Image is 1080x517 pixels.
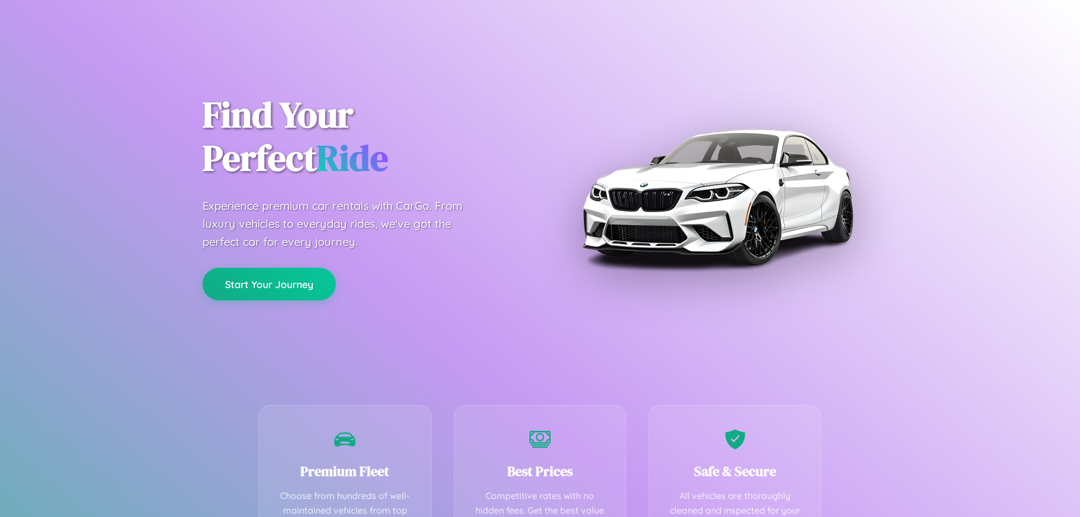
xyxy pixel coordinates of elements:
[202,197,484,251] p: Experience premium car rentals with CarGo. From luxury vehicles to everyday rides, we've got the ...
[471,462,609,480] h3: Best Prices
[577,56,858,338] img: Premium BMW car rental vehicle
[276,462,414,480] h3: Premium Fleet
[317,133,388,182] span: Ride
[202,268,336,300] button: Start Your Journey
[202,93,523,180] h1: Find Your Perfect
[666,462,804,480] h3: Safe & Secure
